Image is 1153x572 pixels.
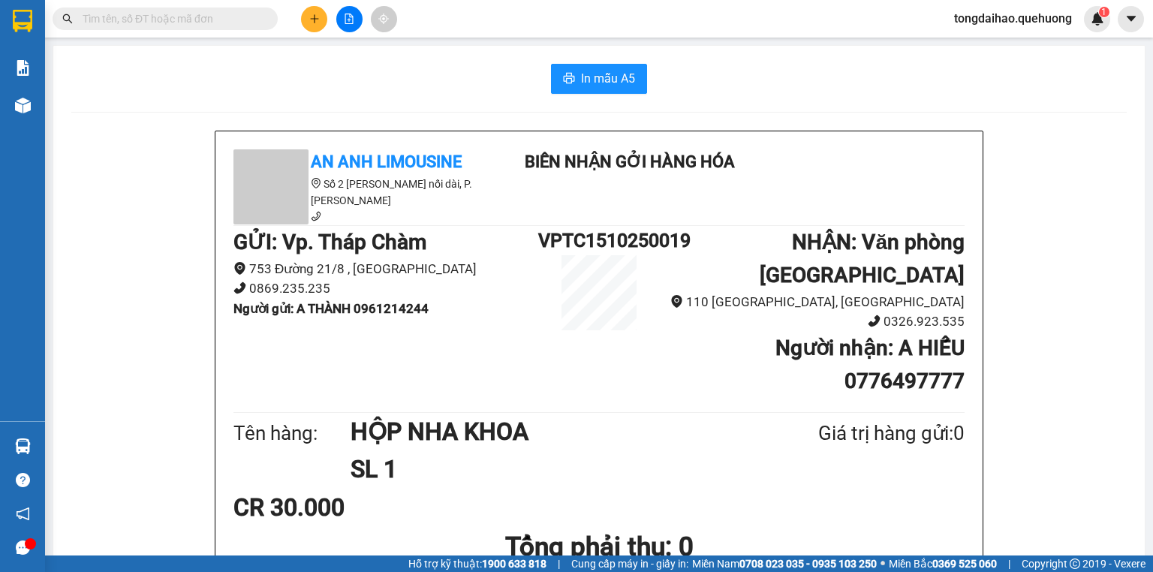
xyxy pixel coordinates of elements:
[233,176,504,209] li: Số 2 [PERSON_NAME] nối dài, P. [PERSON_NAME]
[1118,6,1144,32] button: caret-down
[83,11,260,27] input: Tìm tên, số ĐT hoặc mã đơn
[1124,12,1138,26] span: caret-down
[16,507,30,521] span: notification
[482,558,546,570] strong: 1900 633 818
[15,98,31,113] img: warehouse-icon
[1070,558,1080,569] span: copyright
[15,60,31,76] img: solution-icon
[16,473,30,487] span: question-circle
[538,226,660,255] h1: VPTC1510250019
[336,6,363,32] button: file-add
[760,230,965,288] b: NHẬN : Văn phòng [GEOGRAPHIC_DATA]
[311,152,462,171] b: An Anh Limousine
[932,558,997,570] strong: 0369 525 060
[942,9,1084,28] span: tongdaihao.quehuong
[62,14,73,24] span: search
[525,152,735,171] b: Biên nhận gởi hàng hóa
[739,558,877,570] strong: 0708 023 035 - 0935 103 250
[16,540,30,555] span: message
[1099,7,1109,17] sup: 1
[233,230,426,254] b: GỬI : Vp. Tháp Chàm
[233,301,429,316] b: Người gửi : A THÀNH 0961214244
[233,262,246,275] span: environment
[558,555,560,572] span: |
[233,526,965,567] h1: Tổng phải thu: 0
[13,10,32,32] img: logo-vxr
[351,413,745,450] h1: HỘP NHA KHOA
[233,418,351,449] div: Tên hàng:
[15,438,31,454] img: warehouse-icon
[233,489,474,526] div: CR 30.000
[1008,555,1010,572] span: |
[868,315,881,327] span: phone
[378,14,389,24] span: aim
[233,259,538,279] li: 753 Đường 21/8 , [GEOGRAPHIC_DATA]
[881,561,885,567] span: ⚪️
[670,295,683,308] span: environment
[660,292,965,312] li: 110 [GEOGRAPHIC_DATA], [GEOGRAPHIC_DATA]
[408,555,546,572] span: Hỗ trợ kỹ thuật:
[1091,12,1104,26] img: icon-new-feature
[311,178,321,188] span: environment
[660,312,965,332] li: 0326.923.535
[581,69,635,88] span: In mẫu A5
[311,211,321,221] span: phone
[571,555,688,572] span: Cung cấp máy in - giấy in:
[351,450,745,488] h1: SL 1
[344,14,354,24] span: file-add
[692,555,877,572] span: Miền Nam
[775,336,965,393] b: Người nhận : A HIẾU 0776497777
[745,418,965,449] div: Giá trị hàng gửi: 0
[563,72,575,86] span: printer
[233,278,538,299] li: 0869.235.235
[233,281,246,294] span: phone
[1101,7,1106,17] span: 1
[371,6,397,32] button: aim
[301,6,327,32] button: plus
[551,64,647,94] button: printerIn mẫu A5
[309,14,320,24] span: plus
[889,555,997,572] span: Miền Bắc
